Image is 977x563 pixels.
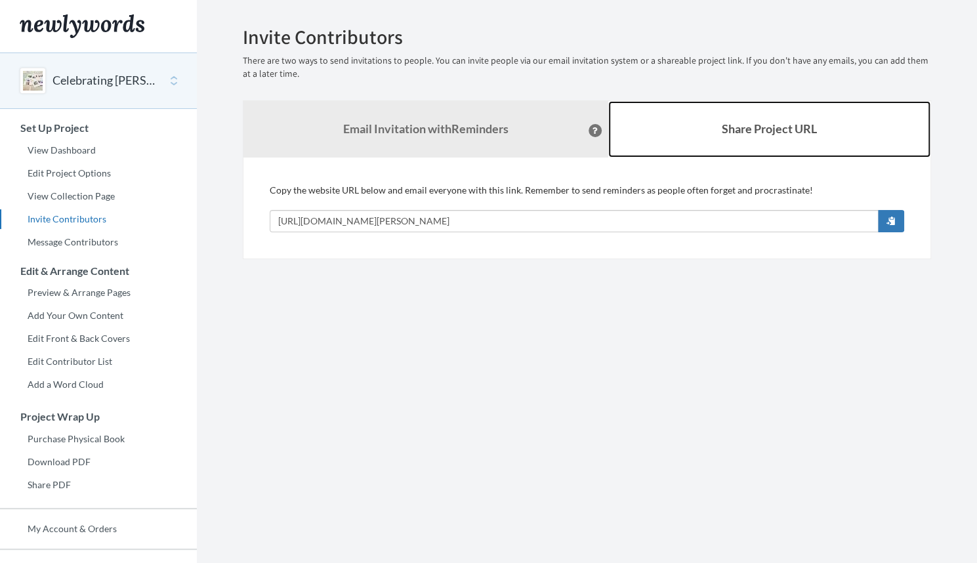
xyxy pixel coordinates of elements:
[20,14,144,38] img: Newlywords logo
[1,265,197,277] h3: Edit & Arrange Content
[1,122,197,134] h3: Set Up Project
[1,411,197,423] h3: Project Wrap Up
[270,184,904,232] div: Copy the website URL below and email everyone with this link. Remember to send reminders as peopl...
[343,121,509,136] strong: Email Invitation with Reminders
[243,26,931,48] h2: Invite Contributors
[722,121,817,136] b: Share Project URL
[52,72,159,89] button: Celebrating [PERSON_NAME]'s Impact
[26,9,73,21] span: Support
[243,54,931,81] p: There are two ways to send invitations to people. You can invite people via our email invitation ...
